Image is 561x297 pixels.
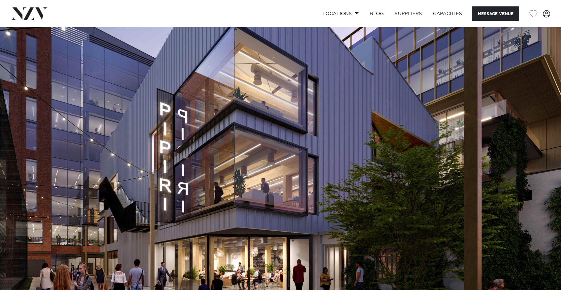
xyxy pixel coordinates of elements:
[472,6,519,21] button: Message Venue
[389,6,427,21] a: SUPPLIERS
[317,6,364,21] a: Locations
[364,6,389,21] a: BLOG
[428,6,468,21] a: Capacities
[11,7,48,20] img: nzv-logo.png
